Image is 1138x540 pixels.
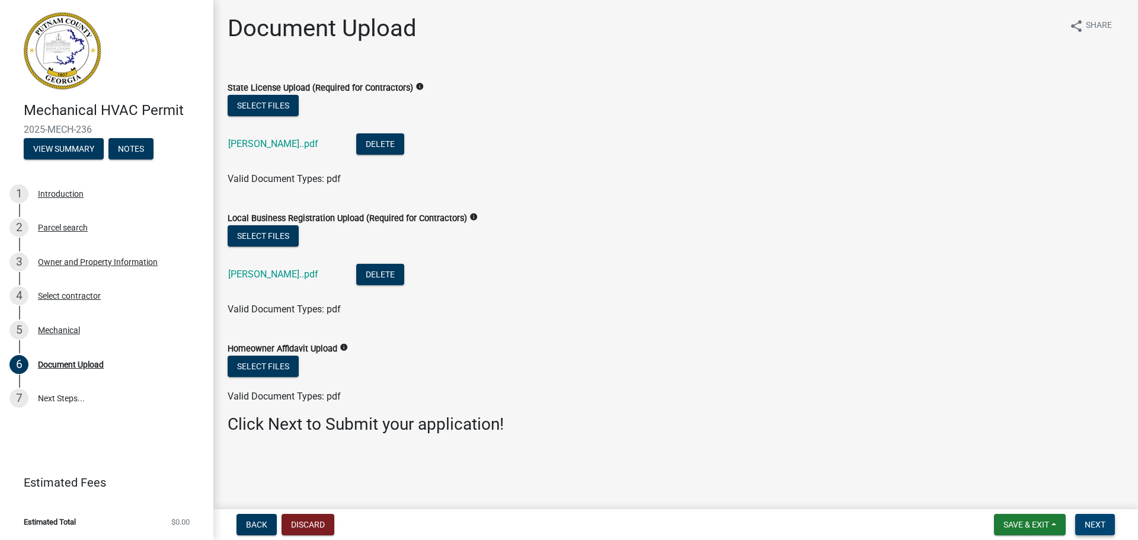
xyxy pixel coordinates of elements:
button: View Summary [24,138,104,159]
div: Introduction [38,190,84,198]
button: Next [1075,514,1115,535]
h3: Click Next to Submit your application! [228,414,1124,434]
button: Delete [356,133,404,155]
label: Local Business Registration Upload (Required for Contractors) [228,215,467,223]
a: [PERSON_NAME]..pdf [228,269,318,280]
button: Select files [228,95,299,116]
div: Document Upload [38,360,104,369]
i: share [1069,19,1083,33]
h1: Document Upload [228,14,417,43]
wm-modal-confirm: Delete Document [356,139,404,151]
span: $0.00 [171,518,190,526]
a: Estimated Fees [9,471,194,494]
span: Valid Document Types: pdf [228,303,341,315]
button: Back [236,514,277,535]
label: State License Upload (Required for Contractors) [228,84,413,92]
label: Homeowner Affidavit Upload [228,345,337,353]
span: Estimated Total [24,518,76,526]
div: Owner and Property Information [38,258,158,266]
img: Putnam County, Georgia [24,12,101,90]
div: 5 [9,321,28,340]
div: 3 [9,253,28,271]
wm-modal-confirm: Delete Document [356,270,404,281]
div: Mechanical [38,326,80,334]
wm-modal-confirm: Notes [108,145,154,154]
div: 1 [9,184,28,203]
div: 7 [9,389,28,408]
span: Back [246,520,267,529]
div: 4 [9,286,28,305]
button: Discard [282,514,334,535]
button: shareShare [1060,14,1121,37]
span: Valid Document Types: pdf [228,391,341,402]
span: 2025-MECH-236 [24,124,190,135]
span: Valid Document Types: pdf [228,173,341,184]
span: Save & Exit [1003,520,1049,529]
button: Delete [356,264,404,285]
button: Select files [228,225,299,247]
i: info [469,213,478,221]
div: 2 [9,218,28,237]
button: Select files [228,356,299,377]
span: Share [1086,19,1112,33]
i: info [340,343,348,352]
span: Next [1085,520,1105,529]
button: Save & Exit [994,514,1066,535]
h4: Mechanical HVAC Permit [24,102,204,119]
wm-modal-confirm: Summary [24,145,104,154]
div: Select contractor [38,292,101,300]
div: Parcel search [38,223,88,232]
a: [PERSON_NAME]..pdf [228,138,318,149]
div: 6 [9,355,28,374]
button: Notes [108,138,154,159]
i: info [415,82,424,91]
